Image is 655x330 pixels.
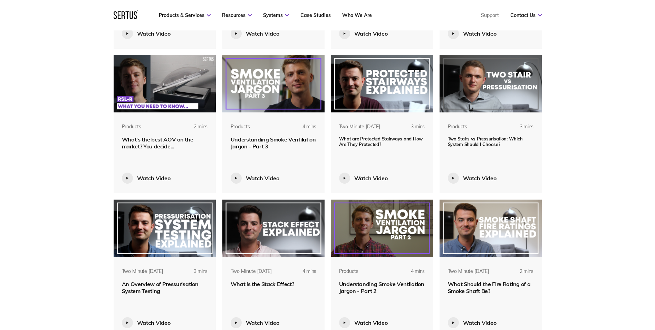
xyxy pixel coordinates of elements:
[231,136,316,150] span: Understanding Smoke Ventilation Jargon - Part 3
[159,12,211,18] a: Products & Services
[231,268,272,275] div: Two Minute [DATE]
[222,12,252,18] a: Resources
[231,123,250,130] div: Products
[448,123,467,130] div: Products
[122,136,193,150] span: What's the best AOV on the market? You decide...
[137,30,171,37] div: Watch Video
[463,30,497,37] div: Watch Video
[137,319,171,326] div: Watch Video
[339,268,358,275] div: Products
[339,136,423,147] span: What are Protected Stairways and How Are They Protected?
[342,12,372,18] a: Who We Are
[231,281,294,287] span: What is the Stack Effect?
[396,123,425,136] div: 3 mins
[246,30,279,37] div: Watch Video
[505,268,533,281] div: 2 mins
[122,281,199,294] span: An Overview of Pressurisation System Testing
[288,268,316,281] div: 4 mins
[505,123,533,136] div: 3 mins
[510,12,542,18] a: Contact Us
[179,123,208,136] div: 2 mins
[339,123,381,130] div: Two Minute [DATE]
[122,123,141,130] div: Products
[179,268,208,281] div: 3 mins
[354,319,388,326] div: Watch Video
[300,12,331,18] a: Case Studies
[263,12,289,18] a: Systems
[246,319,279,326] div: Watch Video
[481,12,499,18] a: Support
[246,175,279,182] div: Watch Video
[463,319,497,326] div: Watch Video
[288,123,316,136] div: 4 mins
[463,175,497,182] div: Watch Video
[396,268,425,281] div: 4 mins
[448,281,531,294] span: What Should the Fire Rating of a Smoke Shaft Be?
[339,281,424,294] span: Understanding Smoke Ventilation Jargon - Part 2
[354,175,388,182] div: Watch Video
[122,268,163,275] div: Two Minute [DATE]
[448,136,523,147] span: Two Stairs vs Pressurisation: Which System Should I Choose?
[137,175,171,182] div: Watch Video
[448,268,489,275] div: Two Minute [DATE]
[354,30,388,37] div: Watch Video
